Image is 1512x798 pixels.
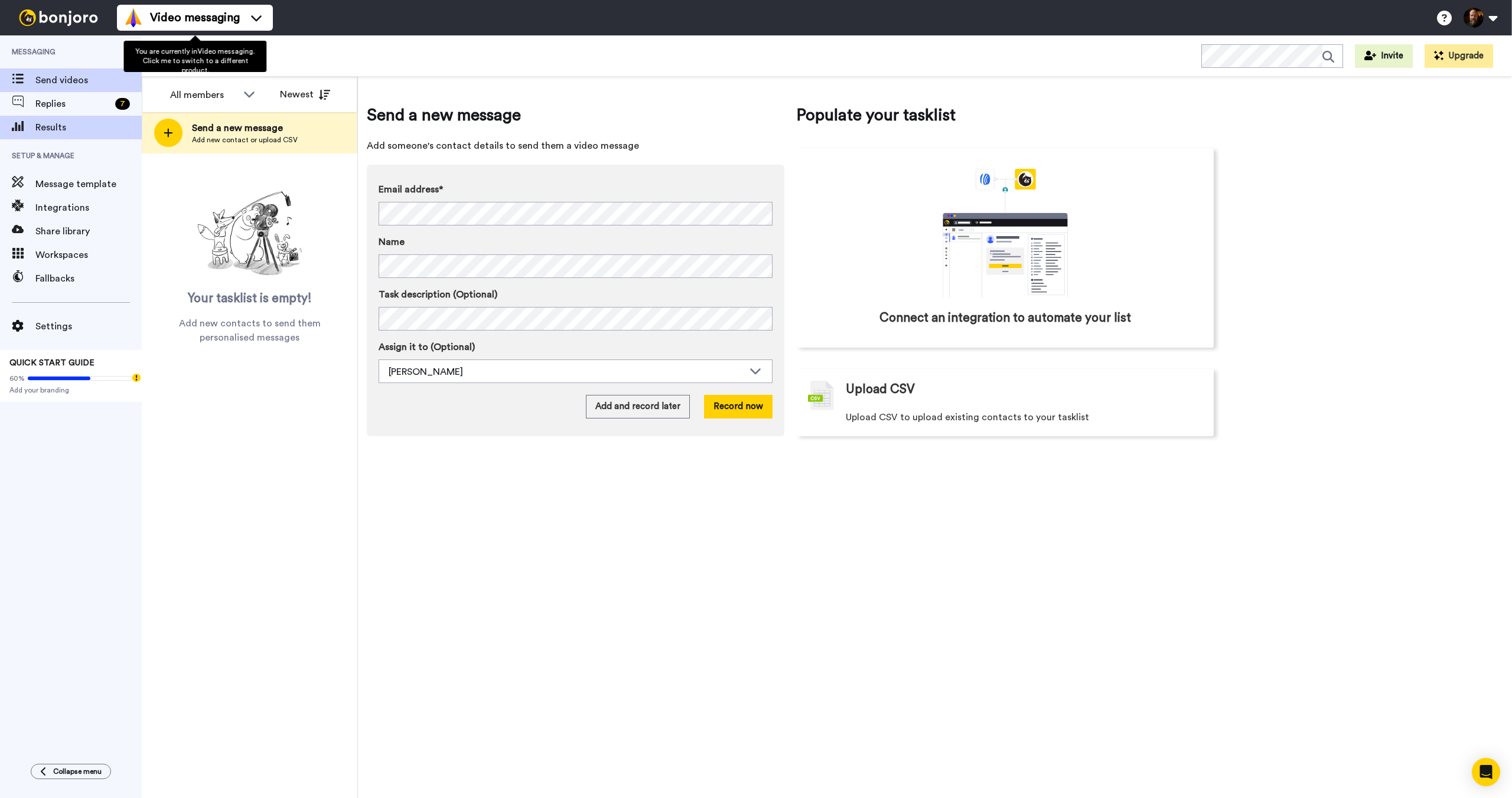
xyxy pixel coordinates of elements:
span: Settings [35,319,142,333]
span: Add your branding [9,385,132,395]
span: Add new contact or upload CSV [192,135,298,145]
button: Upgrade [1425,44,1493,68]
span: You are currently in Video messaging . Click me to switch to a different product. [135,48,255,74]
span: Upload CSV to upload existing contacts to your tasklist [846,410,1089,424]
img: csv-grey.png [808,381,834,410]
span: Message template [35,177,142,191]
div: 7 [115,98,130,110]
div: animation [917,169,1094,297]
span: Connect an integration to automate your list [879,309,1131,327]
span: Collapse menu [53,767,102,776]
span: Name [379,235,405,249]
span: Results [35,120,142,135]
img: bj-logo-header-white.svg [14,9,103,26]
span: Share library [35,224,142,238]
button: Record now [704,395,773,418]
span: Replies [35,97,110,111]
span: Fallbacks [35,272,142,286]
div: All members [170,88,237,102]
span: Populate your tasklist [796,103,1214,127]
label: Assign it to (Optional) [379,340,773,354]
span: Add someone's contact details to send them a video message [367,139,784,153]
button: Newest [271,83,339,106]
label: Task description (Optional) [379,287,773,302]
div: Tooltip anchor [131,372,142,383]
button: Collapse menu [31,764,111,779]
span: Integrations [35,201,142,215]
img: ready-set-action.png [191,187,309,281]
span: Video messaging [150,9,240,26]
span: QUICK START GUIDE [9,359,94,367]
span: Send videos [35,73,142,87]
span: Your tasklist is empty! [188,290,312,308]
span: Upload CSV [846,381,915,398]
div: Open Intercom Messenger [1472,758,1500,786]
span: Send a new message [367,103,784,127]
span: Send a new message [192,121,298,135]
span: Add new contacts to send them personalised messages [159,316,340,345]
span: Workspaces [35,248,142,262]
img: vm-color.svg [124,8,143,27]
div: [PERSON_NAME] [389,365,744,379]
span: 60% [9,374,25,383]
button: Add and record later [586,395,690,418]
button: Invite [1355,44,1413,68]
label: Email address* [379,182,773,197]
